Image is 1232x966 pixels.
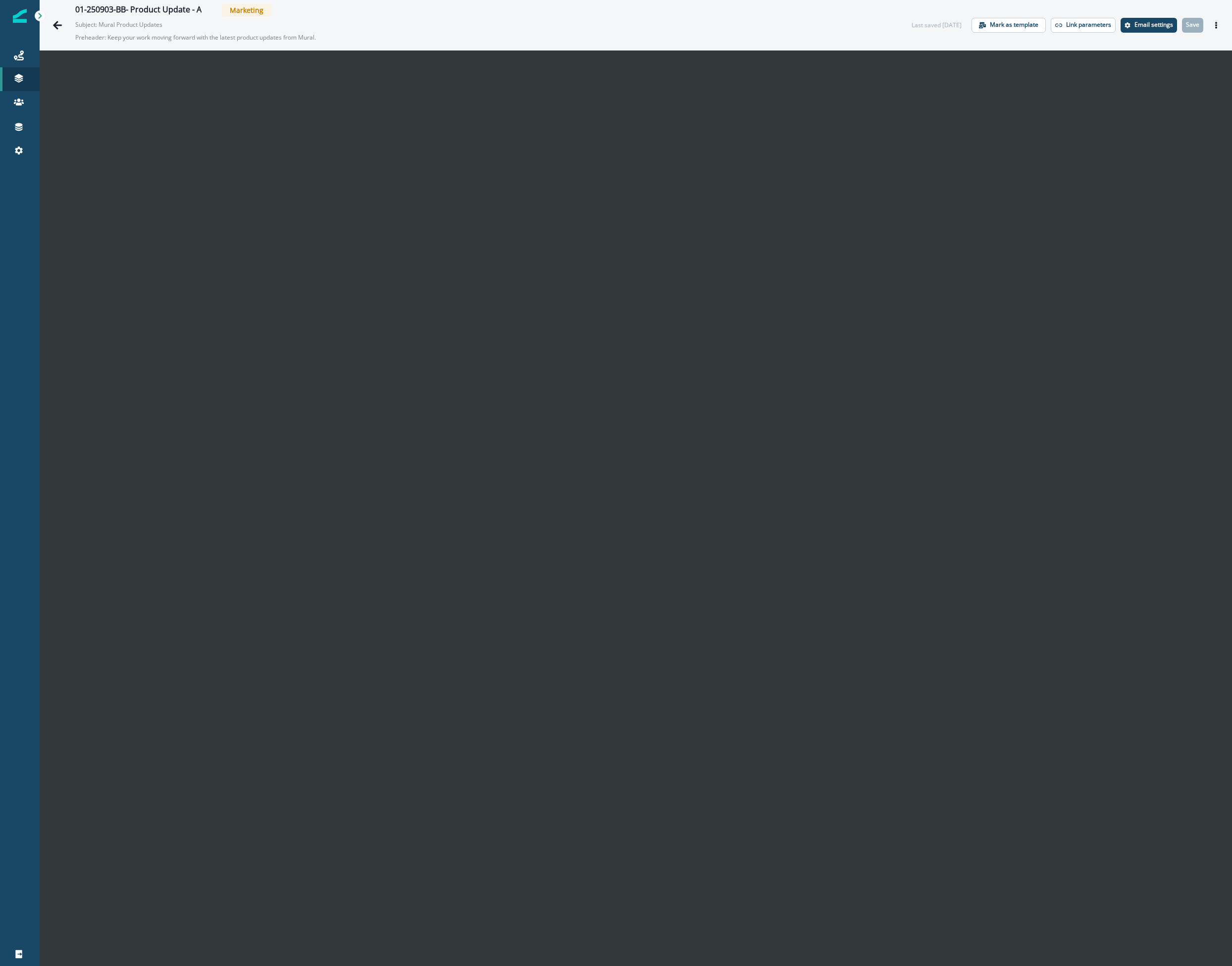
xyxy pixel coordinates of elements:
p: Link parameters [1066,21,1111,28]
p: Email settings [1134,21,1173,28]
p: Subject: Mural Product Updates [75,16,174,29]
button: Settings [1121,18,1177,33]
p: Save [1186,21,1199,28]
button: Mark as template [972,18,1046,33]
div: Last saved [DATE] [912,21,962,30]
button: Link parameters [1051,18,1116,33]
span: Marketing [222,4,271,16]
button: Actions [1208,18,1224,33]
button: Save [1182,18,1203,33]
p: Preheader: Keep your work moving forward with the latest product updates from Mural. [75,29,323,46]
p: Mark as template [990,21,1038,28]
div: 01-250903-BB- Product Update - A [75,5,202,16]
img: Inflection [13,9,27,23]
button: Go back [48,15,67,35]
